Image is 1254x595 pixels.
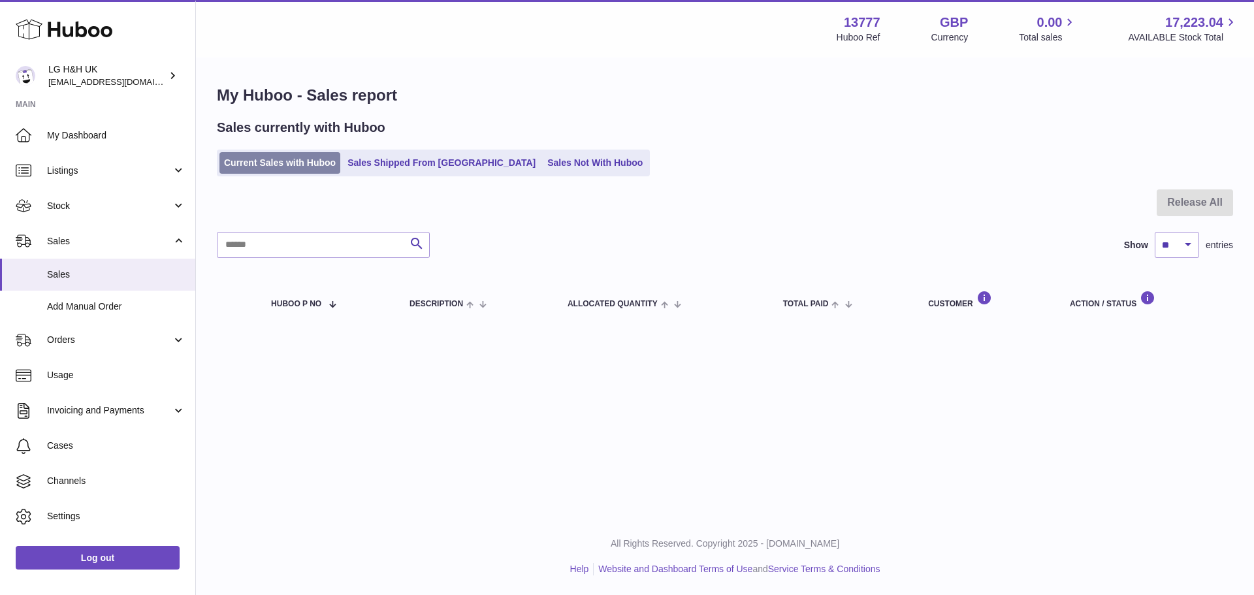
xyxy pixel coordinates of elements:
p: All Rights Reserved. Copyright 2025 - [DOMAIN_NAME] [206,538,1244,550]
h2: Sales currently with Huboo [217,119,385,137]
span: Settings [47,510,185,523]
span: Huboo P no [271,300,321,308]
span: ALLOCATED Quantity [568,300,658,308]
div: Customer [928,291,1044,308]
span: 17,223.04 [1165,14,1223,31]
span: Sales [47,268,185,281]
span: Usage [47,369,185,381]
a: Log out [16,546,180,570]
span: Cases [47,440,185,452]
span: Add Manual Order [47,300,185,313]
a: Sales Shipped From [GEOGRAPHIC_DATA] [343,152,540,174]
span: Description [410,300,463,308]
img: veechen@lghnh.co.uk [16,66,35,86]
label: Show [1124,239,1148,251]
a: Sales Not With Huboo [543,152,647,174]
h1: My Huboo - Sales report [217,85,1233,106]
span: [EMAIL_ADDRESS][DOMAIN_NAME] [48,76,192,87]
span: Stock [47,200,172,212]
div: LG H&H UK [48,63,166,88]
span: My Dashboard [47,129,185,142]
span: AVAILABLE Stock Total [1128,31,1238,44]
strong: GBP [940,14,968,31]
span: Total sales [1019,31,1077,44]
span: Total paid [783,300,829,308]
span: Channels [47,475,185,487]
a: Current Sales with Huboo [219,152,340,174]
li: and [594,563,880,575]
span: entries [1206,239,1233,251]
div: Huboo Ref [837,31,880,44]
span: Sales [47,235,172,248]
span: Listings [47,165,172,177]
a: 17,223.04 AVAILABLE Stock Total [1128,14,1238,44]
strong: 13777 [844,14,880,31]
span: Orders [47,334,172,346]
a: Help [570,564,589,574]
a: Website and Dashboard Terms of Use [598,564,752,574]
span: Invoicing and Payments [47,404,172,417]
div: Action / Status [1070,291,1220,308]
a: Service Terms & Conditions [768,564,880,574]
div: Currency [931,31,969,44]
span: 0.00 [1037,14,1063,31]
a: 0.00 Total sales [1019,14,1077,44]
